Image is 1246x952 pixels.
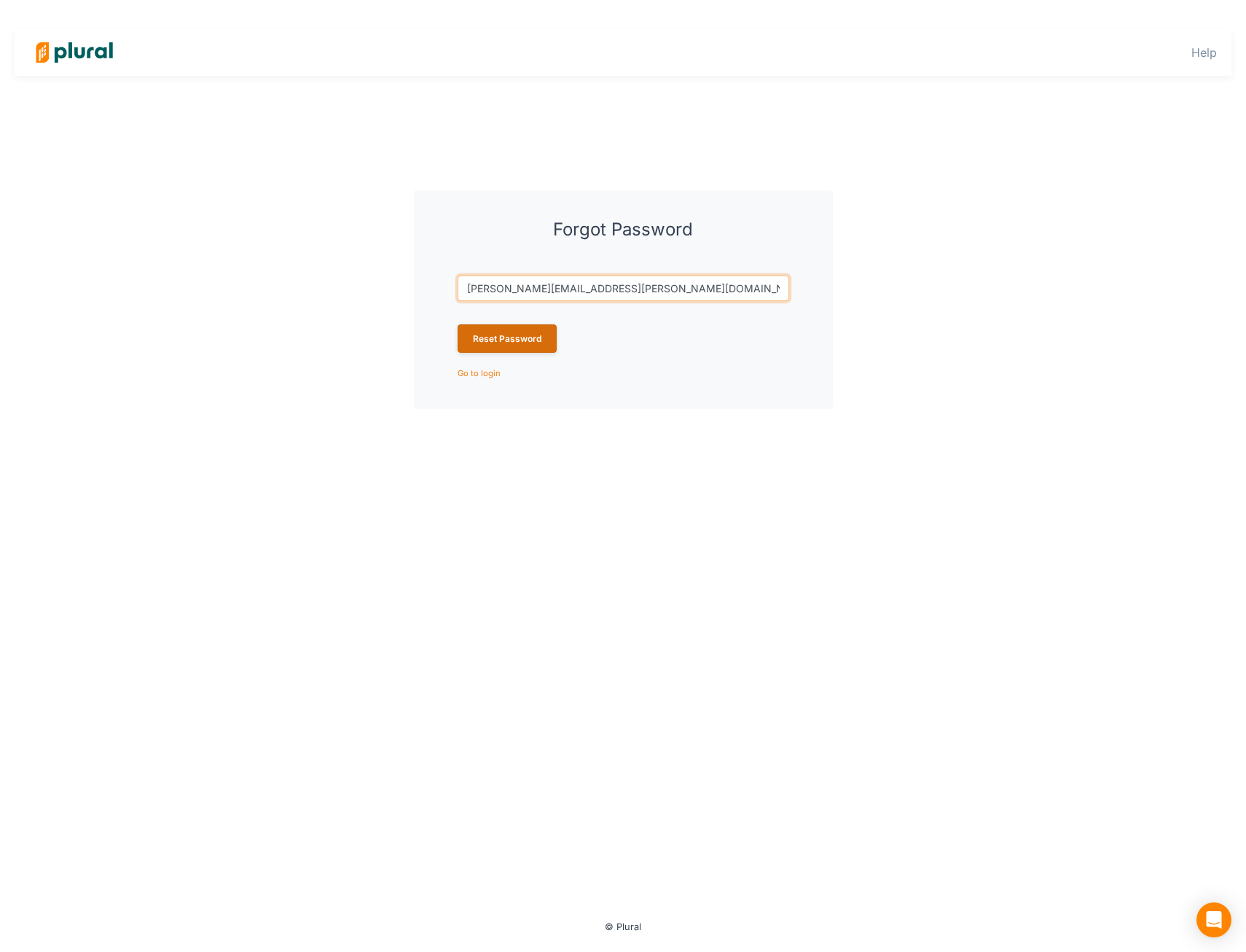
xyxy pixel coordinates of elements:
small: Go to login [458,368,501,378]
input: Enter email address [458,276,789,301]
small: © Plural [605,921,641,932]
div: Open Intercom Messenger [1196,902,1231,937]
a: Help [1191,45,1217,60]
button: Reset Password [458,324,557,353]
a: Go to login [458,366,501,378]
img: Logo for Plural [23,27,125,78]
h3: Forgot Password [458,219,789,241]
